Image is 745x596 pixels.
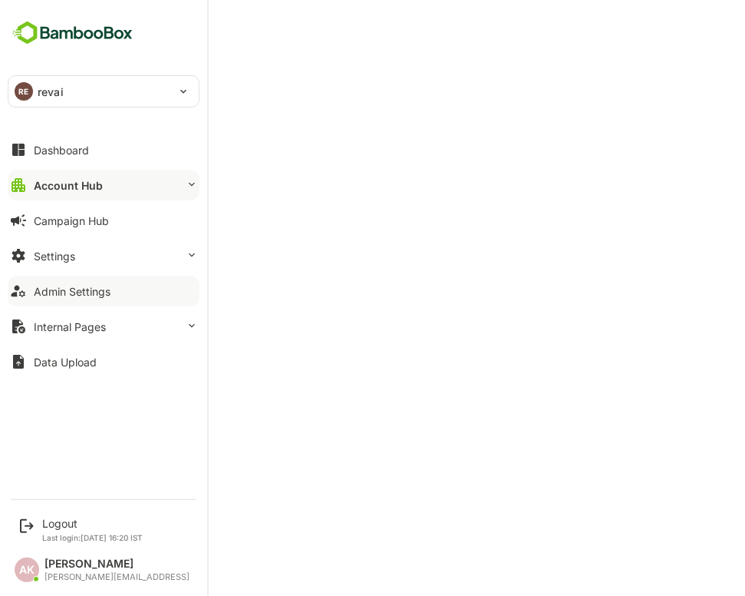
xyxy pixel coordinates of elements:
[34,179,103,192] div: Account Hub
[8,346,199,377] button: Data Upload
[34,320,106,333] div: Internal Pages
[8,311,199,342] button: Internal Pages
[15,82,33,101] div: RE
[8,276,199,306] button: Admin Settings
[34,214,109,227] div: Campaign Hub
[34,285,110,298] div: Admin Settings
[42,533,143,542] p: Last login: [DATE] 16:20 IST
[8,18,137,48] img: BambooboxFullLogoMark.5f36c76dfaba33ec1ec1367b70bb1252.svg
[34,144,89,157] div: Dashboard
[8,170,199,200] button: Account Hub
[8,76,199,107] div: RErevai
[8,240,199,271] button: Settings
[8,205,199,236] button: Campaign Hub
[34,250,75,263] div: Settings
[15,558,39,582] div: AK
[45,572,190,582] div: [PERSON_NAME][EMAIL_ADDRESS]
[45,558,190,571] div: [PERSON_NAME]
[34,356,97,369] div: Data Upload
[8,134,199,165] button: Dashboard
[38,84,64,100] p: revai
[42,517,143,530] div: Logout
